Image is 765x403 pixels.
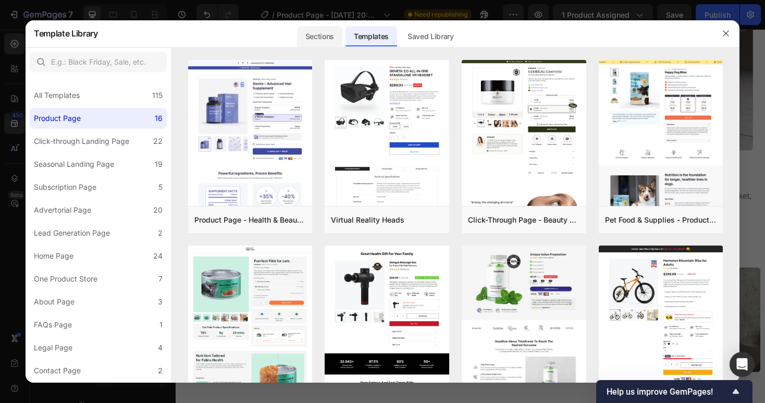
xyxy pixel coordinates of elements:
[607,385,742,398] button: Show survey - Help us improve GemPages!
[331,214,404,226] div: Virtual Reality Heads
[34,227,110,239] div: Lead Generation Page
[158,364,163,377] div: 2
[399,26,462,47] div: Saved Library
[5,253,153,363] img: gempages_585437763273228983-084fd429-5115-439d-8a8e-d3e2a35f6574.png
[421,146,611,160] p: 3. Tænd lyset og nyd det
[34,158,114,170] div: Seasonal Landing Page
[34,273,97,285] div: One Product Store
[605,214,717,226] div: Pet Food & Supplies - Product Page with Bundle
[346,26,397,47] div: Templates
[14,146,205,160] p: 1. Fyld skålen
[34,204,91,216] div: Advertorial Page
[421,170,611,200] p: Lyset brænder rent og uden røg. Når det er slukket, glat sandet ud og form det igen.
[34,89,80,102] div: All Templates
[473,253,620,363] img: gempages_585437763273228983-7bb5a194-5527-4243-b009-d5f450919d42.webp
[158,296,163,308] div: 3
[34,181,96,193] div: Subscription Page
[161,253,309,363] img: gempages_585437763273228983-15b779a6-80ee-4039-8536-00436c387f09.webp
[30,52,167,72] input: E.g.: Black Friday, Sale, etc.
[34,319,72,331] div: FAQs Page
[34,364,81,377] div: Contact Page
[34,112,81,125] div: Product Page
[34,250,73,262] div: Home Page
[153,135,163,148] div: 22
[607,387,730,397] span: Help us improve GemPages!
[34,20,98,47] h2: Template Library
[194,214,306,226] div: Product Page - Health & Beauty - Hair Supplement
[468,214,580,226] div: Click-Through Page - Beauty & Fitness - Cosmetic
[297,26,342,47] div: Sections
[153,204,163,216] div: 20
[34,296,75,308] div: About Page
[155,158,163,170] div: 19
[34,135,129,148] div: Click-through Landing Page
[158,181,163,193] div: 5
[217,170,408,200] p: Placér vægen der, hvor du vil have flammen — du kan bruge én eller flere ad gangen.
[158,341,163,354] div: 4
[317,253,464,363] img: gempages_585437763273228983-1423249c-4994-49d9-8c57-0c2c382653bc.webp
[14,170,205,200] p: Hæld kvartssandet i en varmebestandig skål eller en dekorativ beholder.
[158,273,163,285] div: 7
[217,146,408,160] p: 2. Sæt vægen i
[152,89,163,102] div: 115
[153,250,163,262] div: 24
[730,352,755,377] div: Open Intercom Messenger
[159,319,163,331] div: 1
[155,112,163,125] div: 16
[158,227,163,239] div: 2
[34,341,72,354] div: Legal Page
